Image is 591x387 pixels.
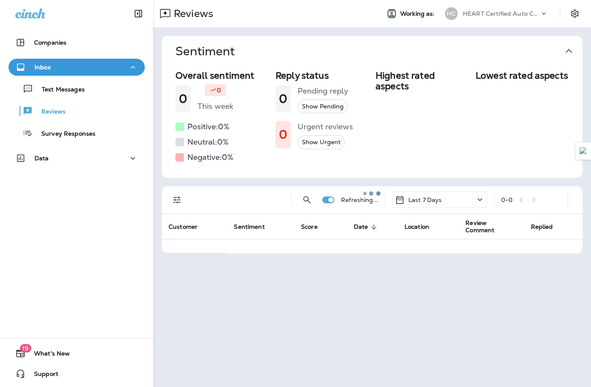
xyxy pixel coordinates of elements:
[34,155,49,162] p: Data
[9,59,145,76] button: Inbox
[33,130,95,138] p: Survey Responses
[33,108,66,116] p: Reviews
[9,150,145,167] button: Data
[34,64,51,71] p: Inbox
[20,344,31,353] span: 19
[33,86,85,94] p: Text Messages
[9,124,145,142] button: Survey Responses
[9,345,145,362] button: 19What's New
[9,34,145,51] button: Companies
[34,39,66,46] p: Companies
[26,370,58,381] span: Support
[26,350,70,360] span: What's New
[9,80,145,98] button: Text Messages
[9,102,145,120] button: Reviews
[580,147,587,155] img: Detect Auto
[126,5,150,22] button: Collapse Sidebar
[9,365,145,382] button: Support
